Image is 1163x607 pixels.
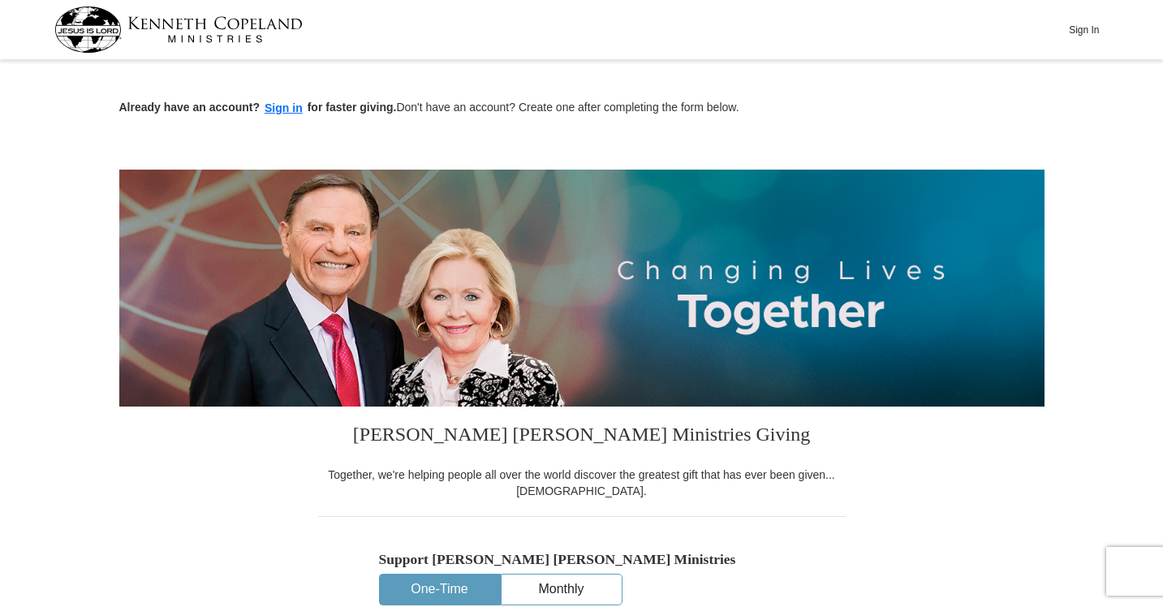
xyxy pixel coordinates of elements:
button: Sign In [1060,17,1109,42]
h5: Support [PERSON_NAME] [PERSON_NAME] Ministries [379,551,785,568]
button: One-Time [380,575,500,605]
strong: Already have an account? for faster giving. [119,101,397,114]
img: kcm-header-logo.svg [54,6,303,53]
h3: [PERSON_NAME] [PERSON_NAME] Ministries Giving [318,407,846,467]
button: Monthly [502,575,622,605]
p: Don't have an account? Create one after completing the form below. [119,99,1045,118]
button: Sign in [260,99,308,118]
div: Together, we're helping people all over the world discover the greatest gift that has ever been g... [318,467,846,499]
